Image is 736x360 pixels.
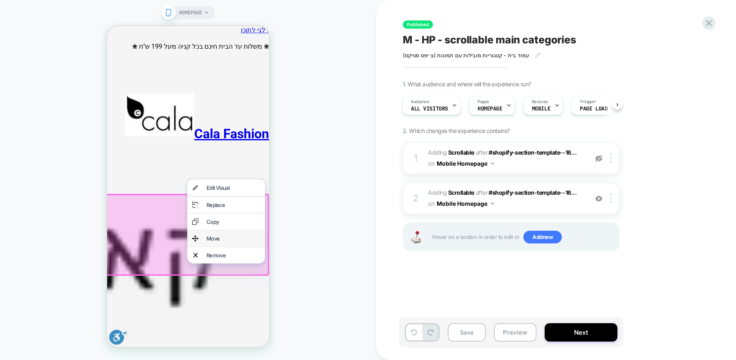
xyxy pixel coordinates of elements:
[595,195,602,202] img: crossed eye
[99,209,153,216] div: Move
[448,189,474,196] b: Scrollable
[403,52,529,59] span: עמוד בית - קטגוריות מובילות עם תמונות (צ׳יפס סטיקס)
[610,194,612,203] img: close
[403,81,531,88] span: 1. What audience and where will the experience run?
[491,202,494,205] img: down arrow
[437,157,494,169] button: Mobile Homepage
[428,149,474,156] span: Adding
[403,127,509,134] span: 2. Which changes the experience contains?
[99,158,153,165] div: Edit Visual
[610,154,612,163] img: close
[532,106,550,112] span: MOBILE
[523,231,562,244] span: Add new
[476,149,488,156] span: AFTER
[85,192,91,199] img: copy element
[489,149,577,156] span: #shopify-section-template--16...
[408,231,424,243] img: Joystick
[432,231,615,244] span: Hover on a section in order to edit or
[403,20,433,29] span: Published
[411,106,448,112] span: All Visitors
[489,189,577,196] span: #shopify-section-template--16...
[179,6,202,19] span: HOMEPAGE
[494,323,536,342] button: Preview
[478,106,503,112] span: HOMEPAGE
[428,198,434,209] span: on
[87,100,162,115] span: Cala Fashion
[99,192,153,199] div: Copy
[491,162,494,164] img: down arrow
[580,106,608,112] span: Page Load
[428,189,474,196] span: Adding
[545,323,617,342] button: Next
[99,226,153,232] div: Remove
[595,155,602,162] img: eye
[412,190,420,207] div: 2
[580,99,596,105] span: Trigger
[86,226,91,232] img: remove element
[412,150,420,166] div: 1
[99,175,153,182] div: Replace
[448,323,486,342] button: Save
[85,209,91,216] img: move element
[85,175,91,182] img: replace element
[437,198,494,209] button: Mobile Homepage
[85,158,91,165] img: visual edit
[532,99,548,105] span: Devices
[403,34,576,46] span: M - HP - scrollable main categories
[411,99,429,105] span: Audience
[478,99,489,105] span: Pages
[2,304,21,321] button: סרגל נגישות
[428,158,434,169] span: on
[448,149,474,156] b: Scrollable
[476,189,488,196] span: AFTER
